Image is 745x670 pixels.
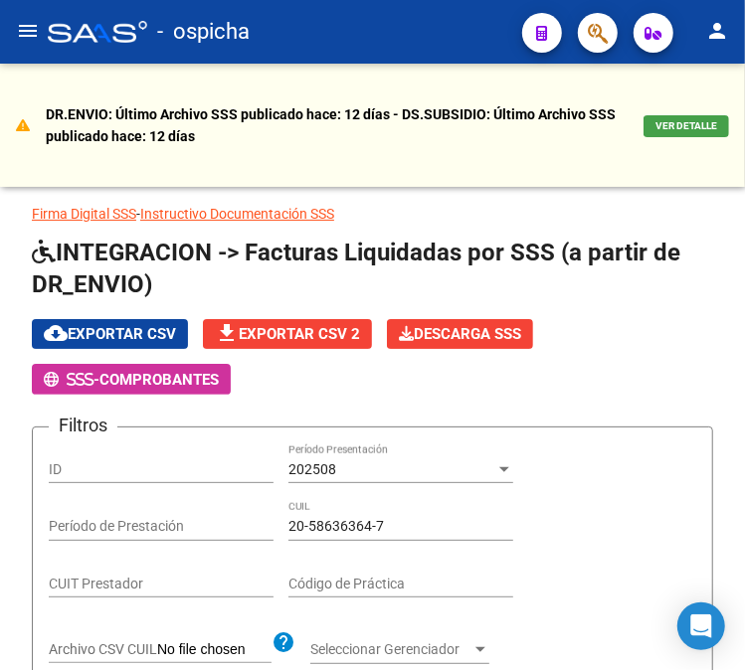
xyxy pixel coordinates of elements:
span: Descarga SSS [399,325,521,343]
span: Archivo CSV CUIL [49,641,157,657]
input: Archivo CSV CUIL [157,641,272,659]
span: INTEGRACION -> Facturas Liquidadas por SSS (a partir de DR_ENVIO) [32,239,680,298]
mat-icon: cloud_download [44,321,68,345]
app-download-masive: Descarga masiva de comprobantes (adjuntos) [387,319,533,349]
mat-icon: person [705,19,729,43]
span: VER DETALLE [655,120,717,131]
span: Exportar CSV 2 [215,325,360,343]
span: 202508 [288,461,336,477]
button: Exportar CSV [32,319,188,349]
div: Open Intercom Messenger [677,602,725,650]
span: Seleccionar Gerenciador [310,641,471,658]
h3: Filtros [49,412,117,439]
p: DR.ENVIO: Último Archivo SSS publicado hace: 12 días - DS.SUBSIDIO: Último Archivo SSS publicado ... [46,103,628,147]
mat-icon: menu [16,19,40,43]
button: Descarga SSS [387,319,533,349]
span: Comprobantes [99,371,219,389]
span: Exportar CSV [44,325,176,343]
button: Exportar CSV 2 [203,319,372,349]
button: -Comprobantes [32,364,231,395]
button: VER DETALLE [644,115,729,137]
mat-icon: file_download [215,321,239,345]
span: - [44,371,99,389]
a: Firma Digital SSS [32,206,136,222]
a: Instructivo Documentación SSS [140,206,334,222]
span: - ospicha [157,10,250,54]
p: - [32,203,713,225]
mat-icon: help [272,630,295,654]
